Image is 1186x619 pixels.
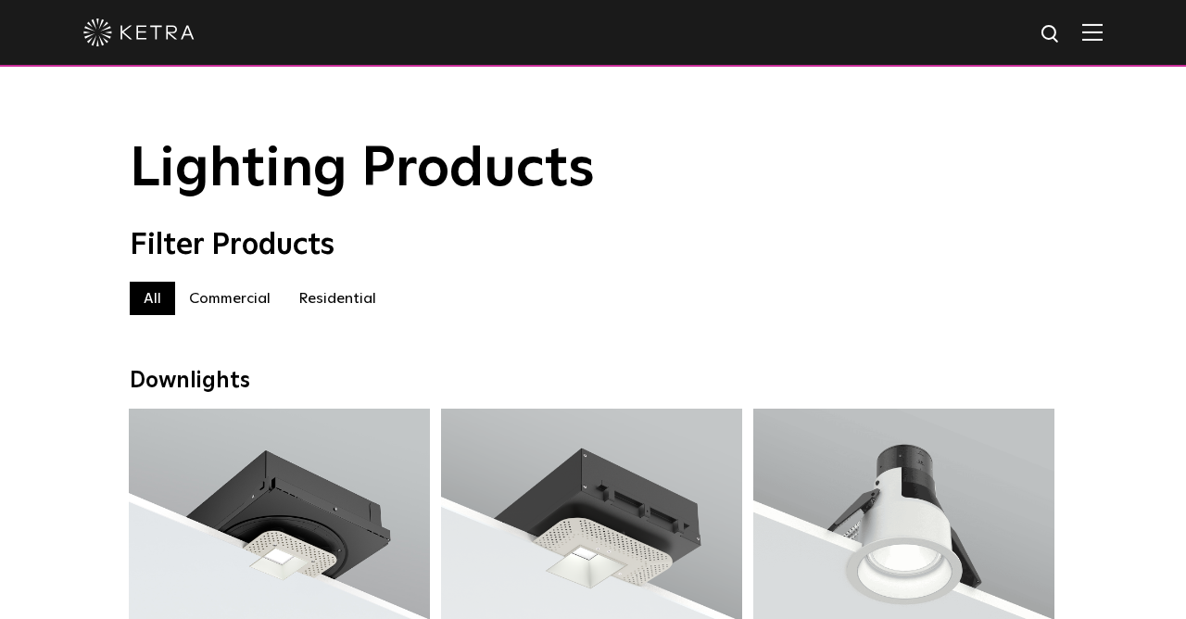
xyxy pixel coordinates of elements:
[130,282,175,315] label: All
[83,19,195,46] img: ketra-logo-2019-white
[1040,23,1063,46] img: search icon
[175,282,284,315] label: Commercial
[284,282,390,315] label: Residential
[130,228,1056,263] div: Filter Products
[130,368,1056,395] div: Downlights
[1082,23,1103,41] img: Hamburger%20Nav.svg
[130,142,595,197] span: Lighting Products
